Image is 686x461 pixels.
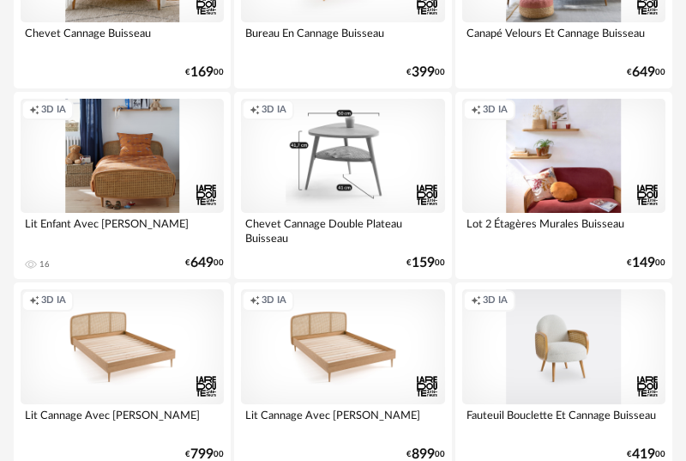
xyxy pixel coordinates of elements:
[21,213,224,247] div: Lit Enfant Avec [PERSON_NAME]
[250,104,260,117] span: Creation icon
[483,294,508,307] span: 3D IA
[14,92,231,279] a: Creation icon 3D IA Lit Enfant Avec [PERSON_NAME] 16 €64900
[241,404,444,439] div: Lit Cannage Avec [PERSON_NAME]
[632,449,655,460] span: 419
[406,67,445,78] div: € 00
[406,449,445,460] div: € 00
[190,449,214,460] span: 799
[412,258,435,269] span: 159
[627,258,665,269] div: € 00
[29,294,39,307] span: Creation icon
[185,258,224,269] div: € 00
[190,67,214,78] span: 169
[471,104,481,117] span: Creation icon
[241,22,444,57] div: Bureau En Cannage Buisseau
[462,404,665,439] div: Fauteuil Bouclette Et Cannage Buisseau
[241,213,444,247] div: Chevet Cannage Double Plateau Buisseau
[41,294,66,307] span: 3D IA
[234,92,451,279] a: Creation icon 3D IA Chevet Cannage Double Plateau Buisseau €15900
[185,67,224,78] div: € 00
[21,404,224,439] div: Lit Cannage Avec [PERSON_NAME]
[21,22,224,57] div: Chevet Cannage Buisseau
[250,294,260,307] span: Creation icon
[406,258,445,269] div: € 00
[632,67,655,78] span: 649
[412,449,435,460] span: 899
[185,449,224,460] div: € 00
[455,92,672,279] a: Creation icon 3D IA Lot 2 Étagères Murales Buisseau €14900
[39,259,50,270] div: 16
[190,258,214,269] span: 649
[471,294,481,307] span: Creation icon
[483,104,508,117] span: 3D IA
[29,104,39,117] span: Creation icon
[412,67,435,78] span: 399
[462,22,665,57] div: Canapé Velours Et Cannage Buisseau
[627,67,665,78] div: € 00
[262,294,286,307] span: 3D IA
[462,213,665,247] div: Lot 2 Étagères Murales Buisseau
[632,258,655,269] span: 149
[262,104,286,117] span: 3D IA
[41,104,66,117] span: 3D IA
[627,449,665,460] div: € 00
